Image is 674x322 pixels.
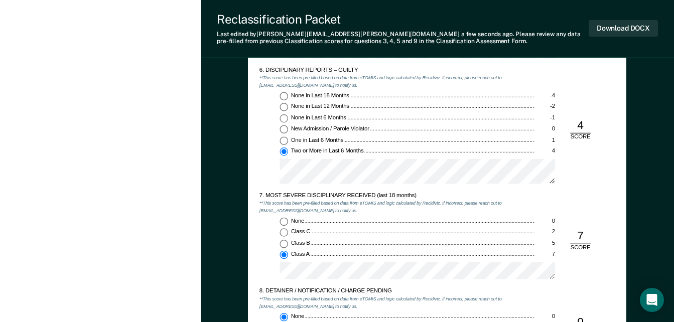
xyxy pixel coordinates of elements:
input: Class C2 [280,229,289,237]
div: 0 [535,313,556,320]
span: None [291,313,306,319]
div: 6. DISCIPLINARY REPORTS – GUILTY [259,67,534,74]
span: a few seconds ago [461,31,513,38]
div: 5 [535,240,556,247]
button: Download DOCX [589,20,658,37]
div: -2 [535,103,556,111]
input: Class B5 [280,240,289,248]
input: Class A7 [280,251,289,259]
input: None0 [280,218,289,226]
div: 0 [535,125,556,133]
span: Class C [291,229,312,235]
div: 7 [571,229,591,244]
input: Two or More in Last 6 Months4 [280,148,289,156]
span: Class A [291,251,311,257]
input: One in Last 6 Months1 [280,136,289,145]
span: None in Last 18 Months [291,92,350,99]
div: Last edited by [PERSON_NAME][EMAIL_ADDRESS][PERSON_NAME][DOMAIN_NAME] . Please review any data pr... [217,31,589,45]
div: 7. MOST SEVERE DISCIPLINARY RECEIVED (last 18 months) [259,192,534,200]
span: None in Last 6 Months [291,114,347,121]
span: One in Last 6 Months [291,136,345,143]
input: New Admission / Parole Violator0 [280,125,289,134]
div: 1 [535,136,556,144]
div: 7 [535,251,556,258]
span: None [291,218,306,224]
div: 0 [535,218,556,225]
div: SCORE [565,244,596,252]
input: None in Last 12 Months-2 [280,103,289,112]
div: Open Intercom Messenger [640,288,664,312]
div: 4 [535,148,556,155]
div: Reclassification Packet [217,12,589,27]
div: -1 [535,114,556,122]
input: None0 [280,313,289,321]
span: Class B [291,240,311,246]
div: 2 [535,229,556,236]
input: None in Last 6 Months-1 [280,114,289,123]
em: **This score has been pre-filled based on data from eTOMIS and logic calculated by Recidiviz. If ... [259,296,502,309]
span: None in Last 12 Months [291,103,350,110]
span: New Admission / Parole Violator [291,125,370,132]
span: Two or More in Last 6 Months [291,148,365,154]
em: **This score has been pre-filled based on data from eTOMIS and logic calculated by Recidiviz. If ... [259,201,502,214]
input: None in Last 18 Months-4 [280,92,289,101]
div: 8. DETAINER / NOTIFICATION / CHARGE PENDING [259,288,534,295]
div: -4 [535,92,556,100]
div: 4 [571,118,591,134]
div: SCORE [565,133,596,141]
em: **This score has been pre-filled based on data from eTOMIS and logic calculated by Recidiviz. If ... [259,75,502,88]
